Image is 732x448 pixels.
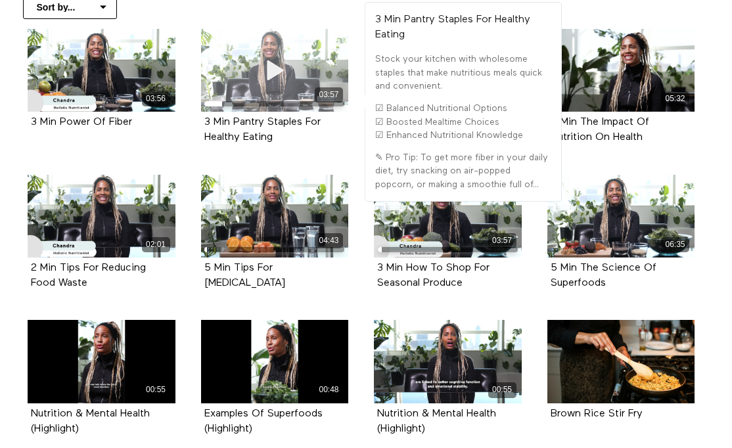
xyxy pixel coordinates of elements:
strong: 3 Min Pantry Staples For Healthy Eating [204,117,321,143]
strong: 2 Min Tips For Reducing Food Waste [31,263,146,288]
a: 3 Min Power Of Fiber [31,117,132,127]
strong: Nutrition & Mental Health (Highlight) [377,409,496,434]
div: 05:32 [661,91,689,106]
a: 3 Min How To Shop For Seasonal Produce [377,263,490,288]
a: 5 Min The Impact Of Nutrition On Health 05:32 [547,29,695,112]
strong: 3 Min Pantry Staples For Healthy Eating [375,14,530,40]
a: 3 Min Power Of Fiber 03:56 [28,29,175,112]
a: Brown Rice Stir Fry [551,409,643,418]
strong: 3 Min Power Of Fiber [31,117,132,127]
div: 06:35 [661,237,689,252]
a: Examples Of Superfoods (Highlight) [204,409,323,434]
a: 5 Min Tips For [MEDICAL_DATA] [204,263,285,288]
div: 03:56 [142,91,170,106]
a: 3 Min Pantry Staples For Healthy Eating [204,117,321,142]
a: 3 Min How To Shop For Seasonal Produce 03:57 [374,175,522,258]
a: 2 Min Tips For Reducing Food Waste 02:01 [28,175,175,258]
strong: 5 Min Tips For Staying Hydrated [204,263,285,288]
a: Nutrition & Mental Health (Highlight) 00:55 [28,320,175,403]
a: Nutrition & Mental Health (Highlight) 00:55 [374,320,522,403]
a: Nutrition & Mental Health (Highlight) [31,409,150,434]
a: 5 Min Tips For Staying Hydrated 04:43 [201,175,349,258]
p: ☑ Balanced Nutritional Options ☑ Boosted Mealtime Choices ☑ Enhanced Nutritional Knowledge [375,102,551,142]
p: ✎ Pro Tip: To get more fiber in your daily diet, try snacking on air-popped popcorn, or making a ... [375,151,551,191]
a: Brown Rice Stir Fry [547,320,695,403]
strong: 3 Min How To Shop For Seasonal Produce [377,263,490,288]
a: 5 Min The Science Of Superfoods 06:35 [547,175,695,258]
div: 00:55 [142,382,170,397]
strong: Nutrition & Mental Health (Highlight) [31,409,150,434]
div: 00:48 [315,382,343,397]
div: 02:01 [142,237,170,252]
div: 03:57 [488,233,516,248]
a: Nutrition & Mental Health (Highlight) [377,409,496,434]
strong: Examples Of Superfoods (Highlight) [204,409,323,434]
a: 5 Min The Science Of Superfoods [551,263,656,288]
div: 00:55 [488,382,516,397]
div: 04:43 [315,233,343,248]
p: Stock your kitchen with wholesome staples that make nutritious meals quick and convenient. [375,53,551,93]
div: 03:57 [315,87,343,102]
a: 2 Min Tips For Reducing Food Waste [31,263,146,288]
a: 5 Min The Impact Of Nutrition On Health [551,117,649,142]
strong: 5 Min The Impact Of Nutrition On Health [551,117,649,143]
a: Examples Of Superfoods (Highlight) 00:48 [201,320,349,403]
a: 3 Min Pantry Staples For Healthy Eating 03:57 [201,29,349,112]
strong: 5 Min The Science Of Superfoods [551,263,656,288]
